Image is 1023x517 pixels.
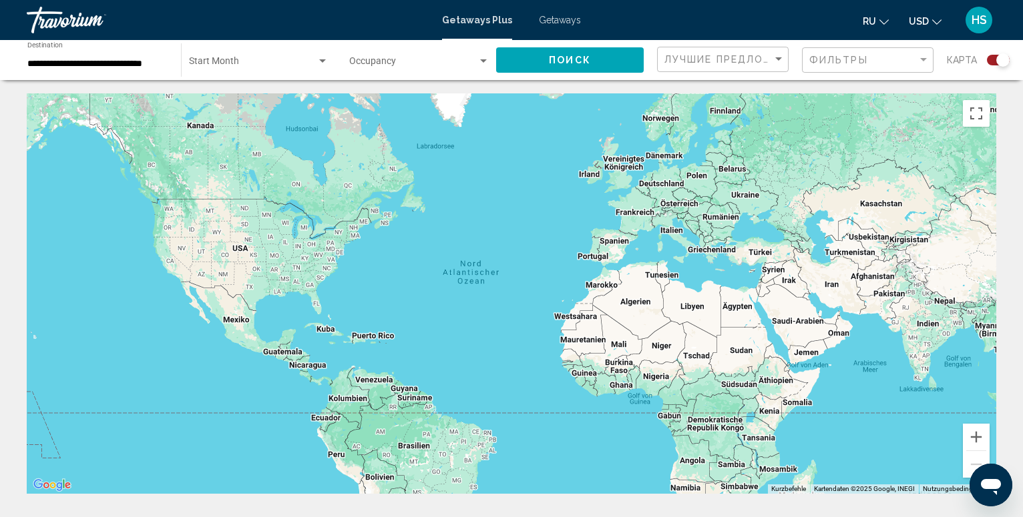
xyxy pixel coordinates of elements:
[27,7,429,33] a: Travorium
[442,15,512,25] a: Getaways Plus
[496,47,644,72] button: Поиск
[30,476,74,494] img: Google
[909,16,929,27] span: USD
[863,11,889,31] button: Change language
[909,11,942,31] button: Change currency
[972,13,987,27] span: HS
[802,47,934,74] button: Filter
[947,51,977,69] span: карта
[809,55,868,65] span: Фильтры
[962,6,996,34] button: User Menu
[963,451,990,478] button: Verkleinern
[771,484,806,494] button: Kurzbefehle
[923,485,992,492] a: Nutzungsbedingungen
[863,16,876,27] span: ru
[664,54,805,65] span: Лучшие предложения
[30,476,74,494] a: Dieses Gebiet in Google Maps öffnen (in neuem Fenster)
[970,464,1012,506] iframe: Schaltfläche zum Öffnen des Messaging-Fensters
[963,100,990,127] button: Vollbildansicht ein/aus
[539,15,581,25] a: Getaways
[664,54,785,65] mat-select: Sort by
[549,55,591,66] span: Поиск
[814,485,915,492] span: Kartendaten ©2025 Google, INEGI
[963,424,990,450] button: Vergrößern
